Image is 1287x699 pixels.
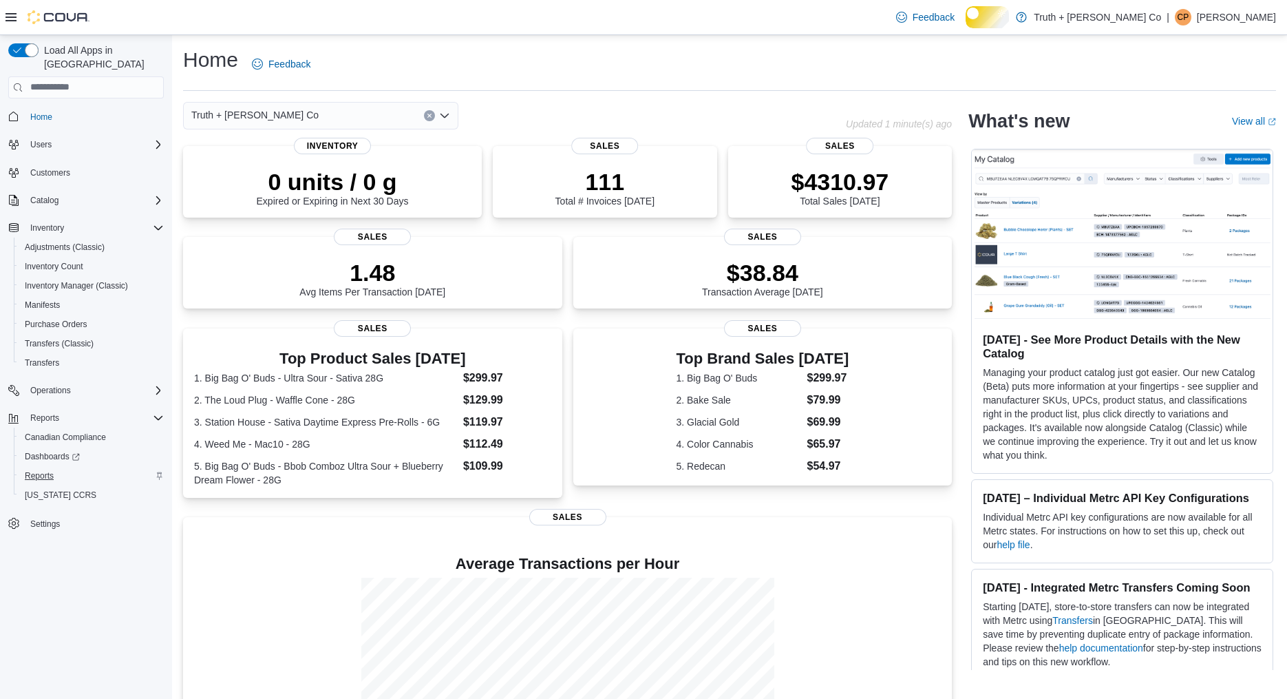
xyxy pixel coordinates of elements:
dd: $54.97 [807,458,849,474]
p: Starting [DATE], store-to-store transfers can now be integrated with Metrc using in [GEOGRAPHIC_D... [983,600,1262,669]
a: help documentation [1059,643,1143,654]
span: Inventory Manager (Classic) [25,280,128,291]
button: Clear input [424,110,435,121]
span: Settings [25,514,164,532]
span: Operations [25,382,164,399]
h1: Home [183,46,238,74]
a: Settings [25,516,65,532]
a: Reports [19,468,59,484]
span: Transfers [25,357,59,368]
div: Total Sales [DATE] [791,168,889,207]
a: Customers [25,165,76,181]
dt: 2. The Loud Plug - Waffle Cone - 28G [194,393,458,407]
button: Transfers (Classic) [14,334,169,353]
span: Home [30,112,52,123]
span: Operations [30,385,71,396]
button: Customers [3,163,169,182]
div: Expired or Expiring in Next 30 Days [257,168,409,207]
span: Users [25,136,164,153]
dd: $299.97 [463,370,551,386]
button: Purchase Orders [14,315,169,334]
span: Inventory Manager (Classic) [19,278,164,294]
dd: $65.97 [807,436,849,452]
span: Reports [25,470,54,481]
p: [PERSON_NAME] [1197,9,1276,25]
span: Sales [334,229,411,245]
h3: [DATE] – Individual Metrc API Key Configurations [983,491,1262,505]
input: Dark Mode [966,6,1009,28]
button: Reports [3,408,169,428]
span: Washington CCRS [19,487,164,503]
span: Transfers (Classic) [25,338,94,349]
span: Dashboards [19,448,164,465]
span: Load All Apps in [GEOGRAPHIC_DATA] [39,43,164,71]
span: Customers [30,167,70,178]
a: Transfers [1052,615,1093,626]
a: Dashboards [19,448,85,465]
dt: 4. Weed Me - Mac10 - 28G [194,437,458,451]
span: Canadian Compliance [19,429,164,446]
span: [US_STATE] CCRS [25,490,96,501]
span: Adjustments (Classic) [25,242,105,253]
p: 111 [555,168,655,196]
p: | [1167,9,1169,25]
nav: Complex example [8,101,164,570]
span: Home [25,108,164,125]
p: $4310.97 [791,168,889,196]
h3: Top Brand Sales [DATE] [676,351,849,367]
dd: $299.97 [807,370,849,386]
dd: $109.99 [463,458,551,474]
button: Operations [3,381,169,400]
p: 0 units / 0 g [257,168,409,196]
a: Canadian Compliance [19,429,111,446]
img: Cova [28,10,89,24]
button: Reports [14,466,169,486]
span: Dashboards [25,451,80,462]
span: Inventory [30,222,64,233]
a: Inventory Manager (Classic) [19,278,134,294]
span: Sales [529,509,606,525]
button: Adjustments (Classic) [14,238,169,257]
span: Catalog [30,195,58,206]
span: Sales [571,138,639,154]
button: Transfers [14,353,169,373]
button: Settings [3,513,169,533]
p: 1.48 [299,259,445,286]
a: Inventory Count [19,258,89,275]
span: CP [1178,9,1189,25]
dd: $119.97 [463,414,551,430]
p: Managing your product catalog just got easier. Our new Catalog (Beta) puts more information at yo... [983,366,1262,462]
span: Manifests [19,297,164,313]
dd: $112.49 [463,436,551,452]
h3: [DATE] - See More Product Details with the New Catalog [983,333,1262,360]
h4: Average Transactions per Hour [194,556,941,572]
dt: 1. Big Bag O' Buds [676,371,801,385]
span: Sales [724,320,801,337]
p: $38.84 [702,259,823,286]
button: Inventory [3,218,169,238]
div: Total # Invoices [DATE] [555,168,655,207]
span: Manifests [25,300,60,311]
p: Truth + [PERSON_NAME] Co [1034,9,1161,25]
a: Adjustments (Classic) [19,239,110,255]
dt: 5. Redecan [676,459,801,473]
div: Avg Items Per Transaction [DATE] [299,259,445,298]
svg: External link [1268,118,1276,126]
dt: 1. Big Bag O' Buds - Ultra Sour - Sativa 28G [194,371,458,385]
span: Inventory [294,138,371,154]
span: Reports [30,413,59,424]
a: View allExternal link [1232,116,1276,127]
button: Users [3,135,169,154]
span: Settings [30,519,60,530]
a: Transfers [19,355,65,371]
a: Manifests [19,297,65,313]
dt: 3. Station House - Sativa Daytime Express Pre-Rolls - 6G [194,415,458,429]
a: help file [997,539,1030,550]
span: Inventory Count [19,258,164,275]
a: Feedback [891,3,960,31]
span: Transfers [19,355,164,371]
a: Feedback [246,50,316,78]
dd: $79.99 [807,392,849,408]
span: Purchase Orders [25,319,87,330]
a: Home [25,109,58,125]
